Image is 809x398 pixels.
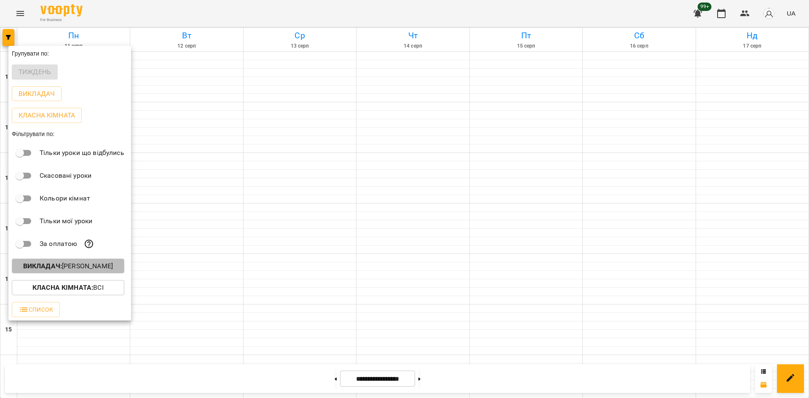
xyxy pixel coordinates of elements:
div: Фільтрувати по: [8,126,131,142]
p: Класна кімната [19,110,75,120]
button: Класна кімната:Всі [12,280,124,295]
button: Викладач:[PERSON_NAME] [12,259,124,274]
b: Викладач : [23,262,62,270]
span: Список [19,305,53,315]
button: Список [12,302,60,317]
p: [PERSON_NAME] [23,261,113,271]
p: За оплатою [40,239,77,249]
p: Всі [32,283,104,293]
p: Скасовані уроки [40,171,91,181]
b: Класна кімната : [32,283,93,291]
div: Групувати по: [8,46,131,61]
button: Класна кімната [12,108,82,123]
p: Тільки мої уроки [40,216,92,226]
p: Тільки уроки що відбулись [40,148,124,158]
p: Викладач [19,89,55,99]
p: Кольори кімнат [40,193,90,203]
button: Викладач [12,86,62,102]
